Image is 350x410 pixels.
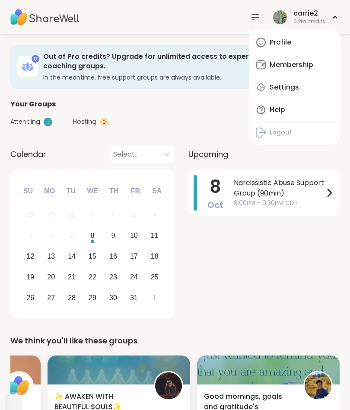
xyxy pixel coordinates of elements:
div: 26 [26,292,34,304]
div: 31 [130,292,138,304]
a: Membership [252,54,337,75]
div: 1 [44,118,52,126]
div: 1 [91,209,95,221]
div: 30 [68,209,76,221]
div: Choose Wednesday, October 15th, 2025 [83,247,102,266]
div: Choose Thursday, October 30th, 2025 [104,288,123,307]
div: carrie2 [293,9,325,18]
div: 25 [151,271,159,283]
div: Choose Monday, October 27th, 2025 [42,288,60,307]
div: 3 [132,209,136,221]
span: Hosting [73,117,96,126]
span: Attending [10,117,40,126]
div: 24 [130,271,138,283]
div: Profile [270,38,291,47]
div: 10 [130,230,138,241]
div: 23 [109,271,117,283]
a: Profile [252,32,337,53]
div: Choose Friday, October 31st, 2025 [124,288,143,307]
div: Fr [126,181,145,200]
div: 21 [68,271,76,283]
div: Th [105,181,124,200]
div: 11 [151,230,159,241]
div: 0 [32,55,39,63]
div: 6 [49,230,53,241]
div: We think you'll like these groups [10,335,340,347]
div: 13 [47,250,55,262]
div: Mo [40,181,59,200]
div: 0 [100,118,108,126]
div: Choose Saturday, November 1st, 2025 [145,288,164,307]
div: 18 [151,250,159,262]
div: Choose Sunday, October 12th, 2025 [21,247,40,266]
div: Not available Saturday, October 4th, 2025 [145,206,164,224]
div: 28 [68,292,76,304]
div: Choose Tuesday, October 14th, 2025 [63,247,81,266]
div: Not available Monday, September 29th, 2025 [42,206,60,224]
span: Oct [207,199,223,211]
div: Not available Thursday, October 2nd, 2025 [104,206,123,224]
div: 14 [68,250,76,262]
div: 29 [47,209,55,221]
div: 28 [26,209,34,221]
div: 29 [89,292,96,304]
div: Su [19,181,38,200]
div: Choose Wednesday, October 22nd, 2025 [83,268,102,286]
div: 27 [47,292,55,304]
div: Sa [147,181,166,200]
div: Choose Thursday, October 23rd, 2025 [104,268,123,286]
div: 22 [89,271,96,283]
div: Settings [270,83,299,92]
div: Choose Saturday, October 18th, 2025 [145,247,164,266]
div: 16 [109,250,117,262]
div: 9 [111,230,115,241]
div: Choose Monday, October 13th, 2025 [42,247,60,266]
div: Choose Sunday, October 19th, 2025 [21,268,40,286]
div: 5 [29,230,32,241]
div: Logout [270,128,292,137]
h3: Out of Pro credits? Upgrade for unlimited access to expert-led coaching groups. [43,52,269,71]
img: CharityRoss [305,372,331,399]
div: Membership [270,60,313,70]
div: Choose Tuesday, October 21st, 2025 [63,268,81,286]
span: Upcoming [188,148,228,160]
div: Not available Sunday, September 28th, 2025 [21,206,40,224]
div: Choose Monday, October 20th, 2025 [42,268,60,286]
a: Logout [252,124,337,141]
div: Choose Tuesday, October 28th, 2025 [63,288,81,307]
div: Not available Sunday, October 5th, 2025 [21,226,40,245]
div: 1 [153,292,156,304]
img: ShareWell Nav Logo [10,2,80,32]
img: lyssa [155,372,182,399]
div: Choose Saturday, October 11th, 2025 [145,226,164,245]
span: 8 [210,175,221,199]
div: 2 [111,209,115,221]
div: 30 [109,292,117,304]
div: 0 Pro credits [293,18,325,26]
div: We [83,181,102,200]
a: Settings [252,77,337,98]
div: Choose Thursday, October 9th, 2025 [104,226,123,245]
div: Choose Wednesday, October 8th, 2025 [83,226,102,245]
div: Not available Friday, October 3rd, 2025 [124,206,143,224]
div: 7 [70,230,74,241]
div: 12 [26,250,34,262]
div: Help [270,105,285,115]
div: month 2025-10 [20,205,165,308]
span: Your Groups [10,99,56,109]
div: Tu [61,181,80,200]
img: ShareWell [6,372,32,399]
span: 8:00PM - 9:30PM CDT [234,199,324,208]
a: Help [252,99,337,120]
div: Choose Wednesday, October 29th, 2025 [83,288,102,307]
h3: In the meantime, free support groups are always available. [43,73,269,82]
div: Choose Saturday, October 25th, 2025 [145,268,164,286]
div: Not available Tuesday, October 7th, 2025 [63,226,81,245]
div: 19 [26,271,34,283]
img: carrie2 [273,10,287,24]
div: Choose Friday, October 17th, 2025 [124,247,143,266]
div: Choose Thursday, October 16th, 2025 [104,247,123,266]
div: Not available Monday, October 6th, 2025 [42,226,60,245]
div: 8 [91,230,95,241]
div: Not available Tuesday, September 30th, 2025 [63,206,81,224]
